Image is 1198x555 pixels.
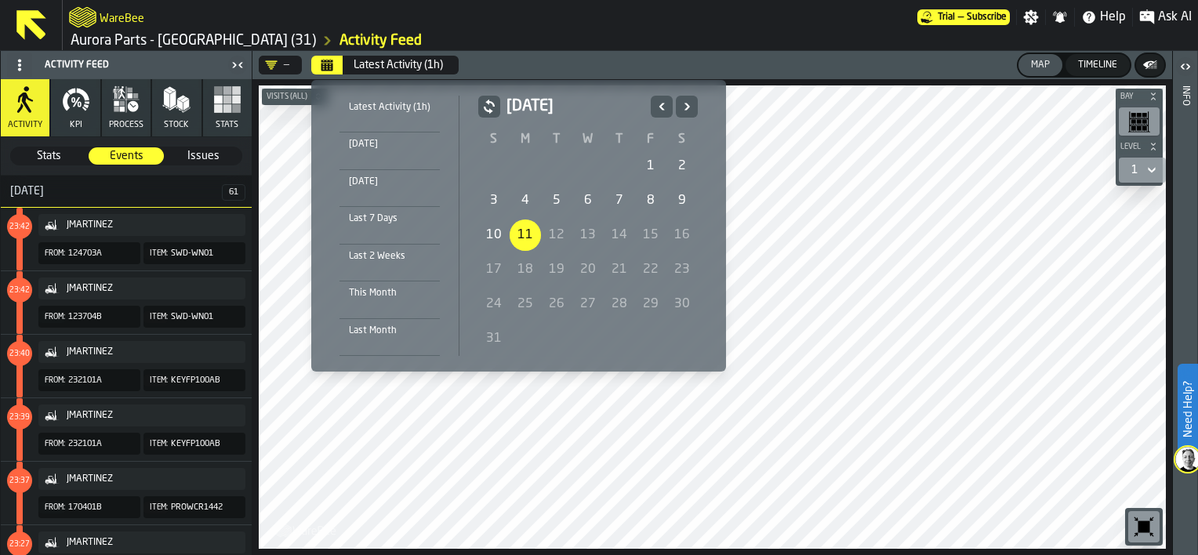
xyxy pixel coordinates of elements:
div: 7 [604,185,635,216]
div: 19 [541,254,572,285]
div: Tuesday, August 5, 2025 [541,185,572,216]
div: 3 [478,185,510,216]
div: Wednesday, August 20, 2025 [572,254,604,285]
div: Saturday, August 16, 2025 [666,219,698,251]
div: Saturday, August 2, 2025 [666,151,698,182]
div: 30 [666,288,698,320]
div: 11 [510,219,541,251]
div: 26 [541,288,572,320]
div: 28 [604,288,635,320]
div: August 2025 [478,96,698,356]
div: Tuesday, August 26, 2025 [541,288,572,320]
div: Thursday, August 14, 2025 [604,219,635,251]
div: 16 [666,219,698,251]
div: Tuesday, August 19, 2025 [541,254,572,285]
div: 24 [478,288,510,320]
div: Friday, August 22, 2025 [635,254,666,285]
div: Sunday, August 17, 2025 [478,254,510,285]
div: Saturday, August 30, 2025 [666,288,698,320]
div: 21 [604,254,635,285]
div: Sunday, August 24, 2025 [478,288,510,320]
div: Select date range Select date range [324,92,713,359]
th: T [604,130,635,149]
div: Thursday, August 21, 2025 [604,254,635,285]
div: Monday, August 25, 2025 [510,288,541,320]
div: 2 [666,151,698,182]
div: Wednesday, August 6, 2025 [572,185,604,216]
div: Thursday, August 28, 2025 [604,288,635,320]
div: Today, Monday, August 18, 2025 [510,254,541,285]
div: Friday, August 1, 2025 [635,151,666,182]
div: 15 [635,219,666,251]
div: 6 [572,185,604,216]
th: S [666,130,698,149]
button: Next [676,96,698,118]
div: [DATE] [339,136,440,153]
h2: [DATE] [506,96,644,118]
th: M [510,130,541,149]
div: 9 [666,185,698,216]
div: 13 [572,219,604,251]
div: 20 [572,254,604,285]
div: 27 [572,288,604,320]
div: 17 [478,254,510,285]
div: 10 [478,219,510,251]
div: 18 [510,254,541,285]
div: Friday, August 29, 2025 [635,288,666,320]
div: 14 [604,219,635,251]
th: T [541,130,572,149]
div: Sunday, August 3, 2025 [478,185,510,216]
div: 29 [635,288,666,320]
th: W [572,130,604,149]
div: 1 [635,151,666,182]
div: 23 [666,254,698,285]
div: This Month [339,285,440,302]
div: Wednesday, August 13, 2025 [572,219,604,251]
div: Friday, August 15, 2025 [635,219,666,251]
div: Last Month [339,322,440,339]
div: 4 [510,185,541,216]
div: Sunday, August 10, 2025 [478,219,510,251]
th: S [478,130,510,149]
button: Previous [651,96,673,118]
div: 5 [541,185,572,216]
div: Tuesday, August 12, 2025 [541,219,572,251]
div: 22 [635,254,666,285]
div: Latest Activity (1h) [339,99,440,116]
div: Monday, August 4, 2025 [510,185,541,216]
div: 8 [635,185,666,216]
button: button- [478,96,500,118]
div: Last 2 Weeks [339,248,440,265]
div: Sunday, August 31, 2025 [478,323,510,354]
div: Selected Date: Monday, August 11, 2025, Monday, August 11, 2025 selected, Last available date [510,219,541,251]
div: Thursday, August 7, 2025 [604,185,635,216]
div: Saturday, August 23, 2025 [666,254,698,285]
div: Saturday, August 9, 2025 [666,185,698,216]
th: F [635,130,666,149]
div: 25 [510,288,541,320]
div: [DATE] [339,173,440,190]
div: Wednesday, August 27, 2025 [572,288,604,320]
div: 31 [478,323,510,354]
div: 12 [541,219,572,251]
label: Need Help? [1179,365,1196,453]
table: August 2025 [478,130,698,356]
div: Last 7 Days [339,210,440,227]
div: Friday, August 8, 2025 [635,185,666,216]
